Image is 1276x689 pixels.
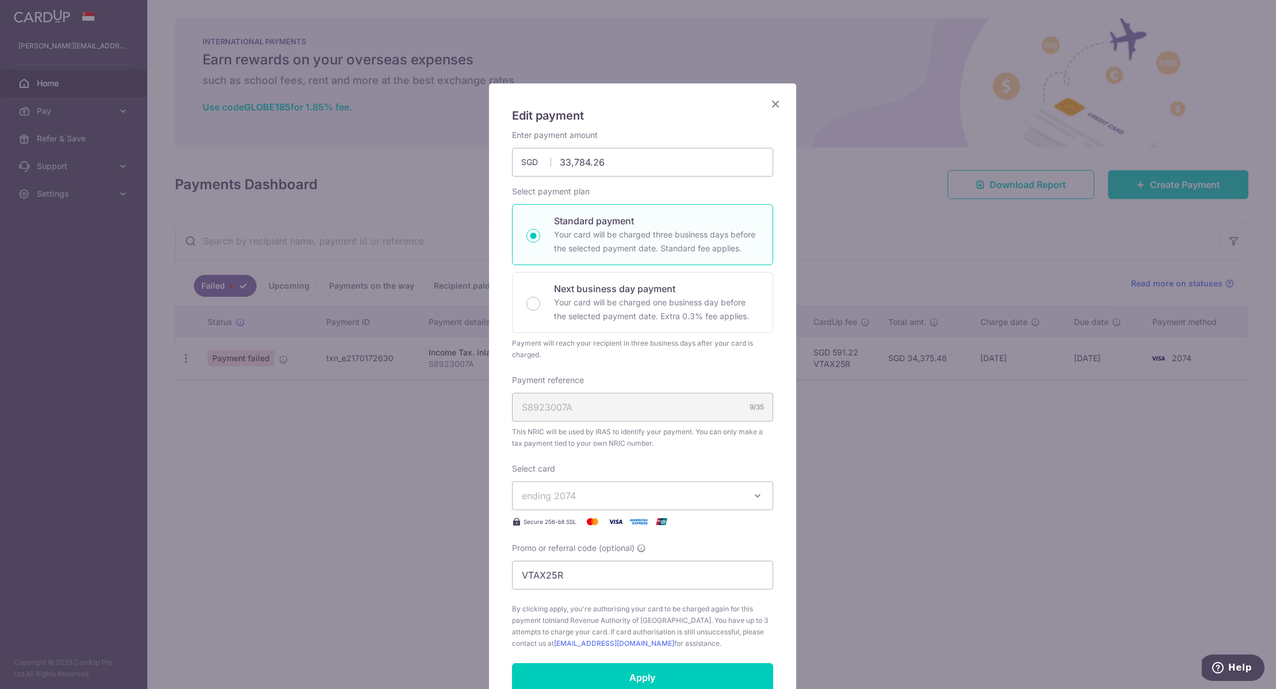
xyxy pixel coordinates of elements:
img: Mastercard [581,515,604,529]
input: 0.00 [512,148,773,177]
span: Promo or referral code (optional) [512,542,635,554]
span: By clicking apply, you're authorising your card to be charged again for this payment to . You hav... [512,603,773,649]
span: SGD [521,156,551,168]
img: UnionPay [650,515,673,529]
label: Select payment plan [512,186,590,197]
span: Secure 256-bit SSL [524,517,576,526]
label: Enter payment amount [512,129,598,141]
div: 9/35 [750,401,764,413]
label: Select card [512,463,555,474]
button: ending 2074 [512,481,773,510]
span: Inland Revenue Authority of [GEOGRAPHIC_DATA] [549,616,711,625]
iframe: Opens a widget where you can find more information [1202,654,1264,683]
p: Next business day payment [554,282,759,296]
h5: Edit payment [512,106,773,125]
label: Payment reference [512,374,584,386]
div: Payment will reach your recipient in three business days after your card is charged. [512,338,773,361]
span: ending 2074 [522,490,576,502]
img: American Express [627,515,650,529]
p: Standard payment [554,214,759,228]
button: Close [769,97,782,111]
p: Your card will be charged three business days before the selected payment date. Standard fee appl... [554,228,759,255]
img: Visa [604,515,627,529]
span: This NRIC will be used by IRAS to identify your payment. You can only make a tax payment tied to ... [512,426,773,449]
a: [EMAIL_ADDRESS][DOMAIN_NAME] [554,639,674,648]
p: Your card will be charged one business day before the selected payment date. Extra 0.3% fee applies. [554,296,759,323]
